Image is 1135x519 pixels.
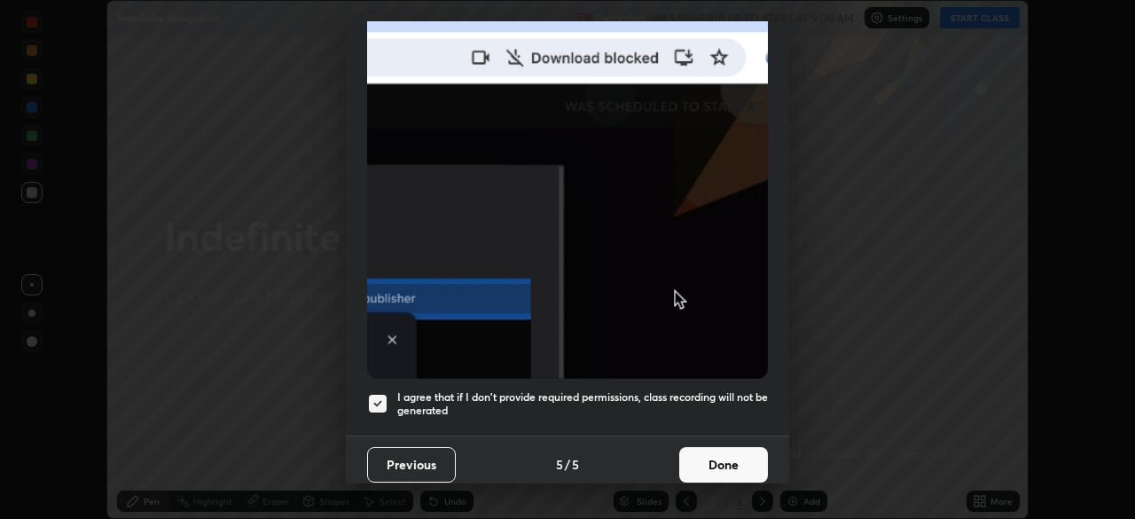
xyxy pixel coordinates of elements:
[397,390,768,418] h5: I agree that if I don't provide required permissions, class recording will not be generated
[565,455,570,474] h4: /
[367,447,456,483] button: Previous
[679,447,768,483] button: Done
[556,455,563,474] h4: 5
[572,455,579,474] h4: 5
